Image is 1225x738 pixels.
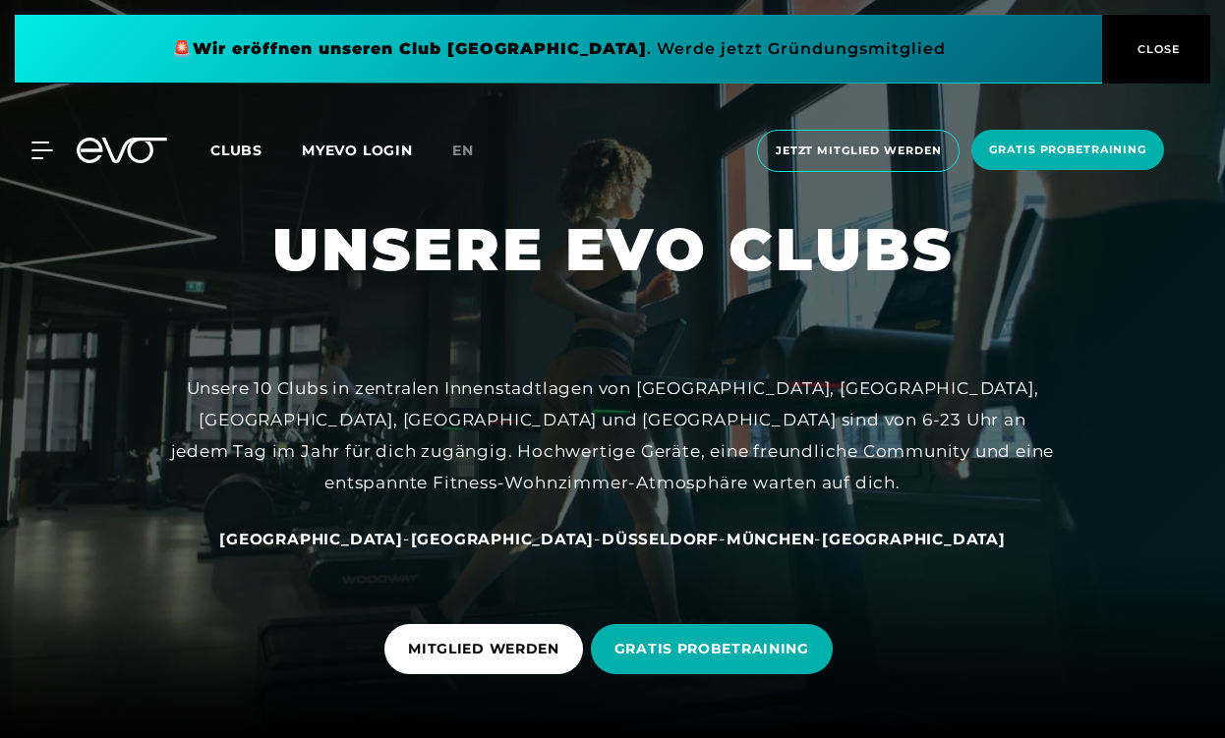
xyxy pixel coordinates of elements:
[602,529,719,548] a: Düsseldorf
[751,130,965,172] a: Jetzt Mitglied werden
[776,142,941,159] span: Jetzt Mitglied werden
[384,609,591,689] a: MITGLIED WERDEN
[411,530,595,548] span: [GEOGRAPHIC_DATA]
[272,211,954,288] h1: UNSERE EVO CLUBS
[452,142,474,159] span: en
[408,639,559,659] span: MITGLIED WERDEN
[591,609,841,689] a: GRATIS PROBETRAINING
[822,529,1006,548] a: [GEOGRAPHIC_DATA]
[989,142,1146,158] span: Gratis Probetraining
[170,372,1055,499] div: Unsere 10 Clubs in zentralen Innenstadtlagen von [GEOGRAPHIC_DATA], [GEOGRAPHIC_DATA], [GEOGRAPHI...
[1102,15,1210,84] button: CLOSE
[219,529,403,548] a: [GEOGRAPHIC_DATA]
[219,530,403,548] span: [GEOGRAPHIC_DATA]
[210,142,262,159] span: Clubs
[411,529,595,548] a: [GEOGRAPHIC_DATA]
[727,530,815,548] span: München
[727,529,815,548] a: München
[210,141,302,159] a: Clubs
[452,140,497,162] a: en
[965,130,1170,172] a: Gratis Probetraining
[822,530,1006,548] span: [GEOGRAPHIC_DATA]
[602,530,719,548] span: Düsseldorf
[614,639,809,659] span: GRATIS PROBETRAINING
[302,142,413,159] a: MYEVO LOGIN
[170,523,1055,554] div: - - - -
[1133,40,1181,58] span: CLOSE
